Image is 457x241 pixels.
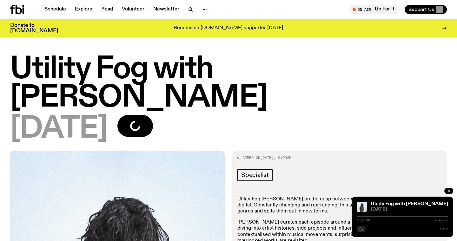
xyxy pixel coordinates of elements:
[174,25,283,31] p: Become an [DOMAIN_NAME] supporter [DATE]
[71,5,96,14] a: Explore
[371,201,448,206] a: Utility Fog with [PERSON_NAME]
[118,5,148,14] a: Volunteer
[149,5,183,14] a: Newsletter
[435,219,448,222] span: -:--:--
[41,5,70,14] a: Schedule
[260,155,274,160] span: [DATE]
[371,207,448,212] span: [DATE]
[408,7,434,12] span: Support Us
[242,155,260,160] span: Aired on
[237,196,442,215] p: Utility Fog [PERSON_NAME] on the cusp between acoustic and electronic, organic and digital. Const...
[97,5,117,14] a: Read
[274,155,291,160] span: , 6:00am
[241,172,269,179] span: Specialist
[356,7,396,12] span: Tune in live
[10,115,107,143] span: [DATE]
[237,169,273,181] a: Specialist
[405,5,447,14] button: Support Us
[10,23,58,34] h3: Donate to [DOMAIN_NAME]
[357,202,367,212] img: Cover of Leese's album Δ
[10,55,447,112] h1: Utility Fog with [PERSON_NAME]
[349,5,400,14] button: On AirUp For It
[357,219,370,222] span: 0:00:00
